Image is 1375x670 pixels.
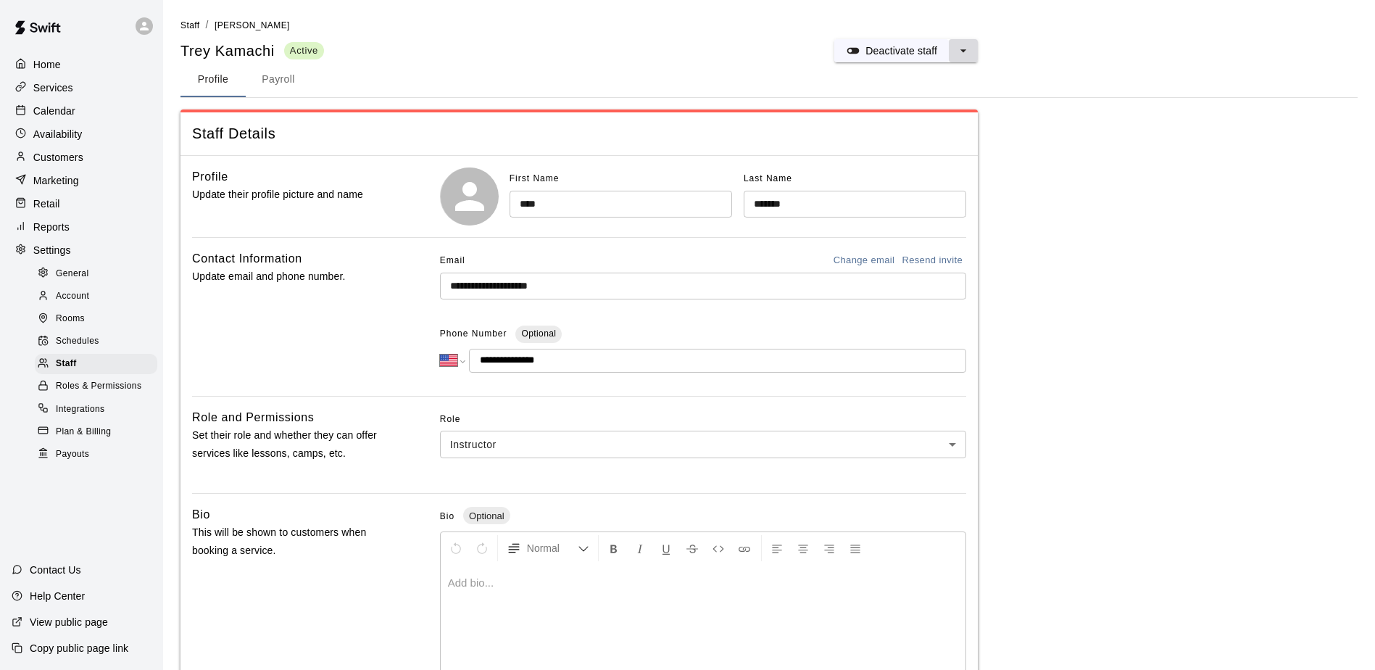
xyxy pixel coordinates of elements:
[33,220,70,234] p: Reports
[56,402,105,417] span: Integrations
[56,289,89,304] span: Account
[192,167,228,186] h6: Profile
[33,104,75,118] p: Calendar
[35,262,163,285] a: General
[56,447,89,462] span: Payouts
[35,398,163,421] a: Integrations
[35,354,157,374] div: Staff
[12,77,151,99] a: Services
[440,408,966,431] span: Role
[12,123,151,145] a: Availability
[30,589,85,603] p: Help Center
[284,44,324,57] span: Active
[602,535,626,561] button: Format Bold
[35,309,157,329] div: Rooms
[470,535,494,561] button: Redo
[898,249,966,272] button: Resend invite
[192,524,394,560] p: This will be shown to customers when booking a service.
[744,173,792,183] span: Last Name
[706,535,731,561] button: Insert Code
[180,19,199,30] a: Staff
[33,197,60,211] p: Retail
[56,379,141,394] span: Roles & Permissions
[35,331,157,352] div: Schedules
[192,268,394,286] p: Update email and phone number.
[12,239,151,261] a: Settings
[35,376,163,398] a: Roles & Permissions
[765,535,789,561] button: Left Align
[30,615,108,629] p: View public page
[521,328,556,339] span: Optional
[834,39,978,62] div: split button
[205,17,208,33] li: /
[440,431,966,458] div: Instructor
[817,535,842,561] button: Right Align
[35,443,163,466] a: Payouts
[35,353,163,376] a: Staff
[192,408,314,427] h6: Role and Permissions
[35,400,157,420] div: Integrations
[35,308,163,331] a: Rooms
[865,44,937,58] p: Deactivate staff
[12,193,151,215] a: Retail
[192,124,966,144] span: Staff Details
[510,173,560,183] span: First Name
[56,267,89,281] span: General
[33,57,61,72] p: Home
[33,150,83,165] p: Customers
[35,286,157,307] div: Account
[501,535,595,561] button: Formatting Options
[35,421,163,443] a: Plan & Billing
[12,146,151,168] div: Customers
[215,20,290,30] span: [PERSON_NAME]
[192,426,394,463] p: Set their role and whether they can offer services like lessons, camps, etc.
[30,641,128,655] p: Copy public page link
[949,39,978,62] button: select merge strategy
[628,535,652,561] button: Format Italics
[35,422,157,442] div: Plan & Billing
[33,80,73,95] p: Services
[12,216,151,238] a: Reports
[180,41,324,61] div: Trey Kamachi
[56,334,99,349] span: Schedules
[680,535,705,561] button: Format Strikethrough
[35,285,163,307] a: Account
[830,249,899,272] button: Change email
[180,20,199,30] span: Staff
[440,249,465,273] span: Email
[12,54,151,75] a: Home
[180,62,1358,97] div: staff form tabs
[527,541,578,555] span: Normal
[444,535,468,561] button: Undo
[30,563,81,577] p: Contact Us
[654,535,678,561] button: Format Underline
[33,173,79,188] p: Marketing
[35,331,163,353] a: Schedules
[843,535,868,561] button: Justify Align
[35,264,157,284] div: General
[246,62,311,97] button: Payroll
[791,535,815,561] button: Center Align
[12,170,151,191] a: Marketing
[834,39,949,62] button: Deactivate staff
[35,376,157,397] div: Roles & Permissions
[192,249,302,268] h6: Contact Information
[192,186,394,204] p: Update their profile picture and name
[12,100,151,122] a: Calendar
[33,243,71,257] p: Settings
[463,510,510,521] span: Optional
[440,511,454,521] span: Bio
[56,357,77,371] span: Staff
[180,62,246,97] button: Profile
[732,535,757,561] button: Insert Link
[33,127,83,141] p: Availability
[56,425,111,439] span: Plan & Billing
